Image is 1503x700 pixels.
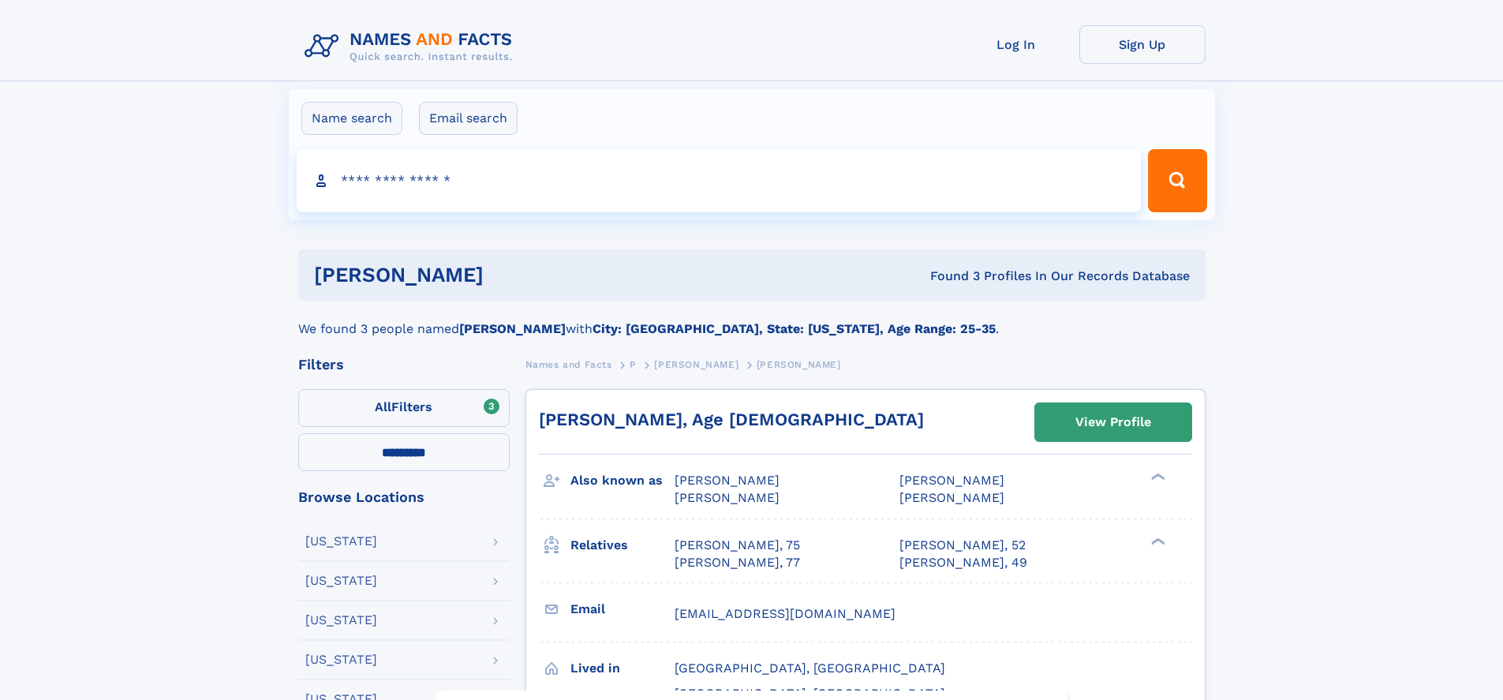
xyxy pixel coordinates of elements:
[630,359,637,370] span: P
[1079,25,1206,64] a: Sign Up
[298,301,1206,339] div: We found 3 people named with .
[1148,149,1206,212] button: Search Button
[305,614,377,627] div: [US_STATE]
[298,357,510,372] div: Filters
[419,102,518,135] label: Email search
[654,359,738,370] span: [PERSON_NAME]
[298,490,510,504] div: Browse Locations
[570,532,675,559] h3: Relatives
[305,575,377,587] div: [US_STATE]
[298,25,525,68] img: Logo Names and Facts
[298,389,510,427] label: Filters
[1147,536,1166,546] div: ❯
[675,537,800,554] a: [PERSON_NAME], 75
[539,410,924,429] a: [PERSON_NAME], Age [DEMOGRAPHIC_DATA]
[301,102,402,135] label: Name search
[1035,403,1191,441] a: View Profile
[675,473,780,488] span: [PERSON_NAME]
[459,321,566,336] b: [PERSON_NAME]
[675,554,800,571] a: [PERSON_NAME], 77
[570,655,675,682] h3: Lived in
[1075,404,1151,440] div: View Profile
[675,606,895,621] span: [EMAIL_ADDRESS][DOMAIN_NAME]
[899,554,1027,571] a: [PERSON_NAME], 49
[654,354,738,374] a: [PERSON_NAME]
[707,268,1190,285] div: Found 3 Profiles In Our Records Database
[297,149,1142,212] input: search input
[675,490,780,505] span: [PERSON_NAME]
[757,359,841,370] span: [PERSON_NAME]
[314,265,707,285] h1: [PERSON_NAME]
[570,467,675,494] h3: Also known as
[899,490,1004,505] span: [PERSON_NAME]
[630,354,637,374] a: P
[593,321,996,336] b: City: [GEOGRAPHIC_DATA], State: [US_STATE], Age Range: 25-35
[899,537,1026,554] a: [PERSON_NAME], 52
[675,661,945,676] span: [GEOGRAPHIC_DATA], [GEOGRAPHIC_DATA]
[375,399,391,414] span: All
[305,535,377,548] div: [US_STATE]
[899,473,1004,488] span: [PERSON_NAME]
[305,653,377,666] div: [US_STATE]
[1147,472,1166,482] div: ❯
[570,596,675,623] h3: Email
[525,354,612,374] a: Names and Facts
[953,25,1079,64] a: Log In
